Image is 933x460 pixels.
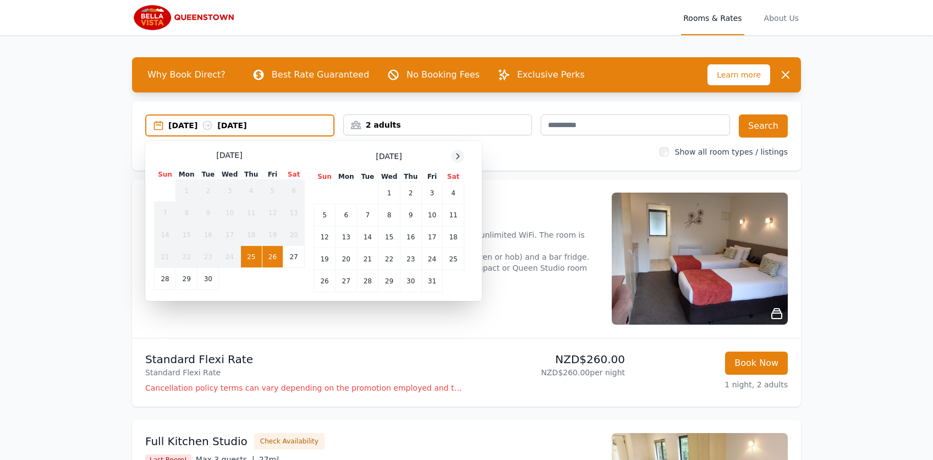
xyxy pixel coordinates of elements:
[471,367,625,378] p: NZD$260.00 per night
[517,68,585,81] p: Exclusive Perks
[357,248,378,270] td: 21
[176,202,197,224] td: 8
[283,202,305,224] td: 13
[400,226,421,248] td: 16
[725,352,788,375] button: Book Now
[240,224,262,246] td: 18
[400,172,421,182] th: Thu
[155,224,176,246] td: 14
[262,224,283,246] td: 19
[176,224,197,246] td: 15
[471,352,625,367] p: NZD$260.00
[132,4,238,31] img: Bella Vista Queenstown
[400,204,421,226] td: 9
[336,172,357,182] th: Mon
[197,224,219,246] td: 16
[314,270,336,292] td: 26
[262,246,283,268] td: 26
[400,182,421,204] td: 2
[283,169,305,180] th: Sat
[262,169,283,180] th: Fri
[283,180,305,202] td: 6
[421,182,442,204] td: 3
[254,433,325,450] button: Check Availability
[145,352,462,367] p: Standard Flexi Rate
[240,169,262,180] th: Thu
[240,180,262,202] td: 4
[283,246,305,268] td: 27
[378,270,400,292] td: 29
[357,172,378,182] th: Tue
[145,434,248,449] h3: Full Kitchen Studio
[357,204,378,226] td: 7
[357,226,378,248] td: 14
[219,224,240,246] td: 17
[443,182,464,204] td: 4
[378,204,400,226] td: 8
[421,226,442,248] td: 17
[176,268,197,290] td: 29
[240,202,262,224] td: 11
[421,204,442,226] td: 10
[168,120,333,131] div: [DATE] [DATE]
[336,204,357,226] td: 6
[155,169,176,180] th: Sun
[145,382,462,393] p: Cancellation policy terms can vary depending on the promotion employed and the time of stay of th...
[378,226,400,248] td: 15
[336,226,357,248] td: 13
[176,180,197,202] td: 1
[155,246,176,268] td: 21
[262,202,283,224] td: 12
[421,172,442,182] th: Fri
[421,248,442,270] td: 24
[675,147,788,156] label: Show all room types / listings
[336,270,357,292] td: 27
[197,268,219,290] td: 30
[197,202,219,224] td: 9
[314,248,336,270] td: 19
[443,248,464,270] td: 25
[176,169,197,180] th: Mon
[155,202,176,224] td: 7
[400,248,421,270] td: 23
[344,119,532,130] div: 2 adults
[197,169,219,180] th: Tue
[262,180,283,202] td: 5
[378,172,400,182] th: Wed
[314,204,336,226] td: 5
[197,246,219,268] td: 23
[314,172,336,182] th: Sun
[421,270,442,292] td: 31
[139,64,234,86] span: Why Book Direct?
[336,248,357,270] td: 20
[219,202,240,224] td: 10
[707,64,770,85] span: Learn more
[357,270,378,292] td: 28
[400,270,421,292] td: 30
[443,226,464,248] td: 18
[219,169,240,180] th: Wed
[378,248,400,270] td: 22
[272,68,369,81] p: Best Rate Guaranteed
[197,180,219,202] td: 2
[145,367,462,378] p: Standard Flexi Rate
[240,246,262,268] td: 25
[216,150,242,161] span: [DATE]
[314,226,336,248] td: 12
[219,246,240,268] td: 24
[443,172,464,182] th: Sat
[283,224,305,246] td: 20
[443,204,464,226] td: 11
[378,182,400,204] td: 1
[176,246,197,268] td: 22
[739,114,788,138] button: Search
[634,379,788,390] p: 1 night, 2 adults
[407,68,480,81] p: No Booking Fees
[155,268,176,290] td: 28
[376,151,402,162] span: [DATE]
[219,180,240,202] td: 3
